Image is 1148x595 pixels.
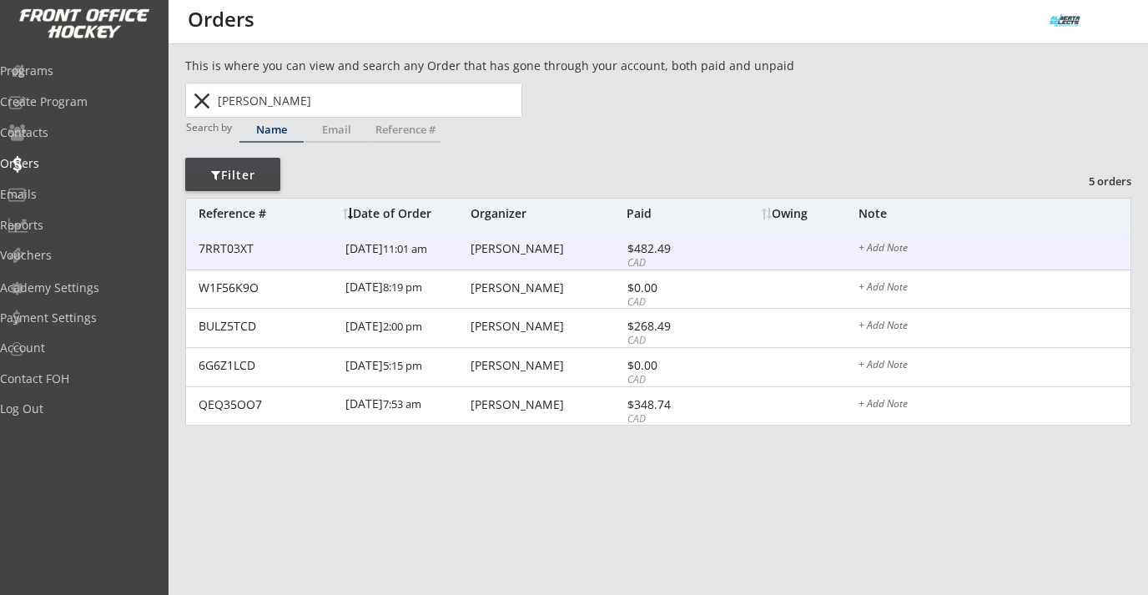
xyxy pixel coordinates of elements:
[627,208,717,219] div: Paid
[471,399,622,411] div: [PERSON_NAME]
[858,282,1130,295] div: + Add Note
[186,122,234,133] div: Search by
[627,360,717,371] div: $0.00
[345,231,466,269] div: [DATE]
[345,387,466,425] div: [DATE]
[858,208,1130,219] div: Note
[345,348,466,386] div: [DATE]
[345,270,466,308] div: [DATE]
[627,295,717,310] div: CAD
[471,360,622,371] div: [PERSON_NAME]
[627,256,717,270] div: CAD
[627,334,717,348] div: CAD
[762,208,858,219] div: Owing
[343,208,466,219] div: Date of Order
[199,282,335,294] div: W1F56K9O
[627,243,717,255] div: $482.49
[471,208,622,219] div: Organizer
[1045,174,1131,189] div: 5 orders
[471,320,622,332] div: [PERSON_NAME]
[858,399,1130,412] div: + Add Note
[383,241,427,256] font: 11:01 am
[199,360,335,371] div: 6G6Z1LCD
[199,320,335,332] div: BULZ5TCD
[627,320,717,332] div: $268.49
[305,124,369,135] div: Email
[383,319,422,334] font: 2:00 pm
[239,124,304,135] div: Name
[383,358,422,373] font: 5:15 pm
[627,373,717,387] div: CAD
[199,208,335,219] div: Reference #
[383,280,422,295] font: 8:19 pm
[471,282,622,294] div: [PERSON_NAME]
[199,243,335,255] div: 7RRT03XT
[345,309,466,346] div: [DATE]
[627,282,717,294] div: $0.00
[188,88,215,114] button: close
[185,167,280,184] div: Filter
[199,399,335,411] div: QEQ35OO7
[214,83,521,117] input: Start typing name...
[858,360,1130,373] div: + Add Note
[383,396,421,411] font: 7:53 am
[185,58,889,74] div: This is where you can view and search any Order that has gone through your account, both paid and...
[370,124,441,135] div: Reference #
[627,399,717,411] div: $348.74
[858,320,1130,334] div: + Add Note
[858,243,1130,256] div: + Add Note
[471,243,622,255] div: [PERSON_NAME]
[627,412,717,426] div: CAD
